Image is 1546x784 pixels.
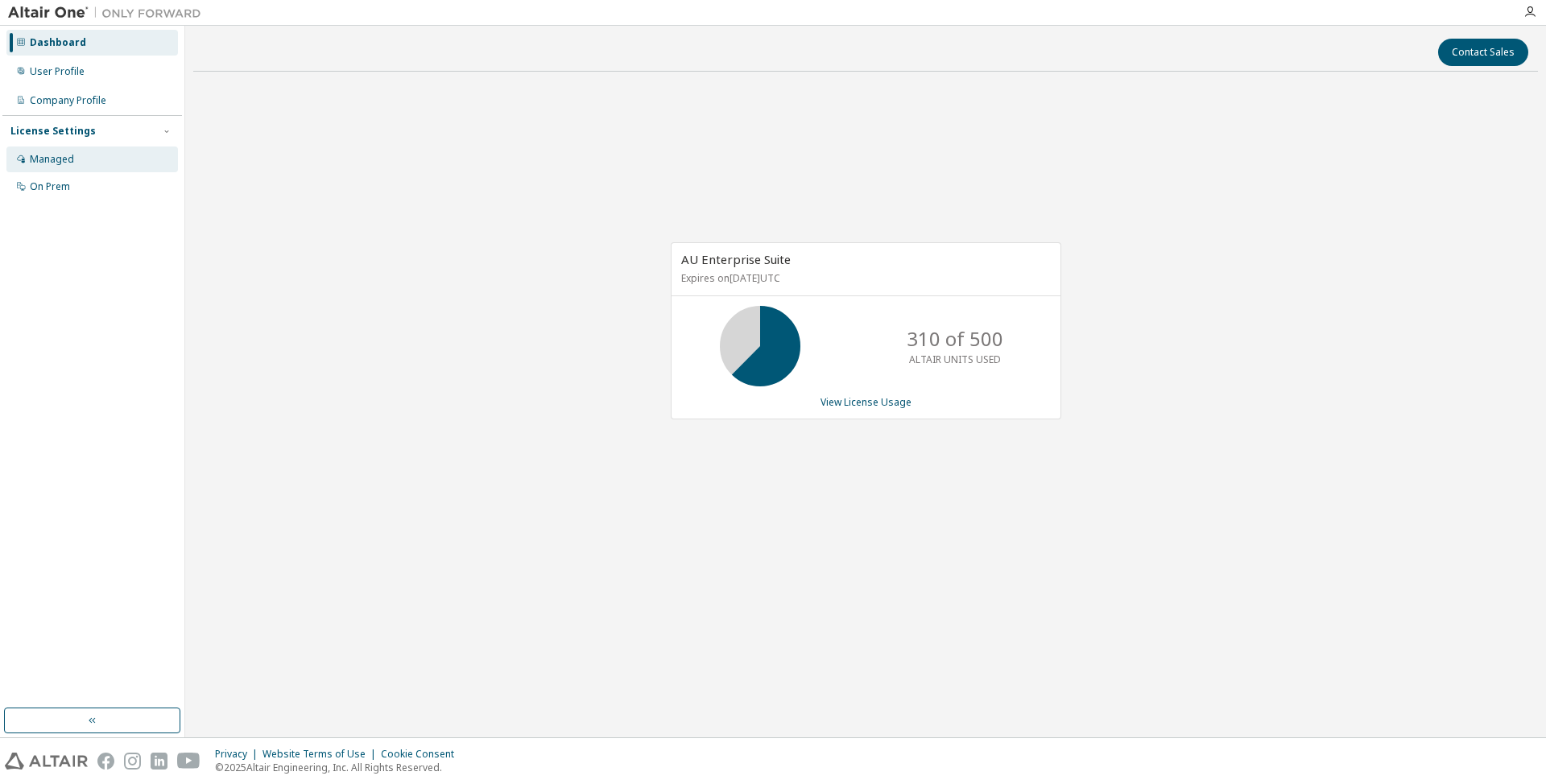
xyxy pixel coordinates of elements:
img: facebook.svg [97,753,114,770]
img: instagram.svg [124,753,141,770]
div: Company Profile [30,94,106,107]
div: On Prem [30,180,70,193]
div: User Profile [30,65,85,78]
div: License Settings [10,125,96,138]
div: Managed [30,153,74,166]
img: linkedin.svg [151,753,167,770]
div: Cookie Consent [381,748,464,761]
span: AU Enterprise Suite [681,251,791,267]
img: altair_logo.svg [5,753,88,770]
img: Altair One [8,5,209,21]
p: ALTAIR UNITS USED [909,353,1001,366]
a: View License Usage [821,395,911,409]
div: Dashboard [30,36,86,49]
button: Contact Sales [1438,39,1528,66]
p: © 2025 Altair Engineering, Inc. All Rights Reserved. [215,761,464,774]
div: Privacy [215,748,262,761]
p: 310 of 500 [907,325,1003,353]
img: youtube.svg [177,753,200,770]
div: Website Terms of Use [262,748,381,761]
p: Expires on [DATE] UTC [681,271,1047,285]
